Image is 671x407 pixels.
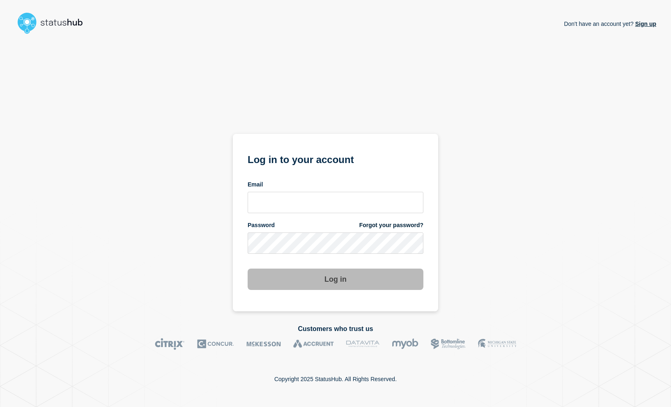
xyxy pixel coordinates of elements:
input: email input [248,192,423,213]
p: Copyright 2025 StatusHub. All Rights Reserved. [274,376,397,382]
img: Accruent logo [293,338,334,350]
img: myob logo [392,338,418,350]
img: DataVita logo [346,338,379,350]
h2: Customers who trust us [15,325,656,333]
a: Sign up [634,21,656,27]
img: StatusHub logo [15,10,93,36]
span: Password [248,221,275,229]
img: MSU logo [478,338,516,350]
input: password input [248,232,423,254]
img: Concur logo [197,338,234,350]
img: Citrix logo [155,338,185,350]
h1: Log in to your account [248,151,423,166]
span: Email [248,181,263,189]
p: Don't have an account yet? [564,14,656,34]
button: Log in [248,269,423,290]
img: Bottomline logo [431,338,466,350]
img: McKesson logo [246,338,281,350]
a: Forgot your password? [359,221,423,229]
